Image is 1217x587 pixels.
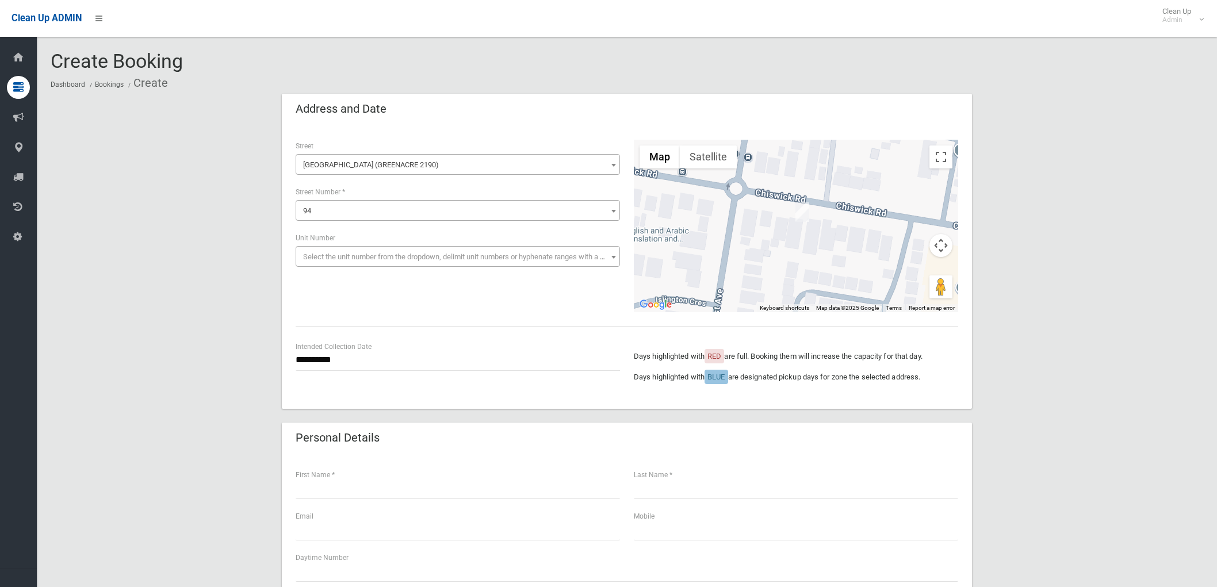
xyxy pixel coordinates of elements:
[51,49,183,72] span: Create Booking
[637,297,675,312] img: Google
[12,13,82,24] span: Clean Up ADMIN
[303,206,311,215] span: 94
[929,145,952,168] button: Toggle fullscreen view
[634,350,958,363] p: Days highlighted with are full. Booking them will increase the capacity for that day.
[909,305,955,311] a: Report a map error
[1157,7,1203,24] span: Clean Up
[929,275,952,298] button: Drag Pegman onto the map to open Street View
[303,252,625,261] span: Select the unit number from the dropdown, delimit unit numbers or hyphenate ranges with a comma
[282,98,400,120] header: Address and Date
[125,72,168,94] li: Create
[298,157,617,173] span: Chiswick Road (GREENACRE 2190)
[634,370,958,384] p: Days highlighted with are designated pickup days for zone the selected address.
[816,305,879,311] span: Map data ©2025 Google
[760,304,809,312] button: Keyboard shortcuts
[637,297,675,312] a: Open this area in Google Maps (opens a new window)
[707,352,721,360] span: RED
[886,305,902,311] a: Terms
[640,145,680,168] button: Show street map
[282,427,393,449] header: Personal Details
[296,200,620,221] span: 94
[95,80,124,89] a: Bookings
[298,203,617,219] span: 94
[51,80,85,89] a: Dashboard
[929,234,952,257] button: Map camera controls
[795,202,809,222] div: 94 Chiswick Road, GREENACRE NSW 2190
[296,154,620,175] span: Chiswick Road (GREENACRE 2190)
[707,373,725,381] span: BLUE
[1162,16,1191,24] small: Admin
[680,145,737,168] button: Show satellite imagery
